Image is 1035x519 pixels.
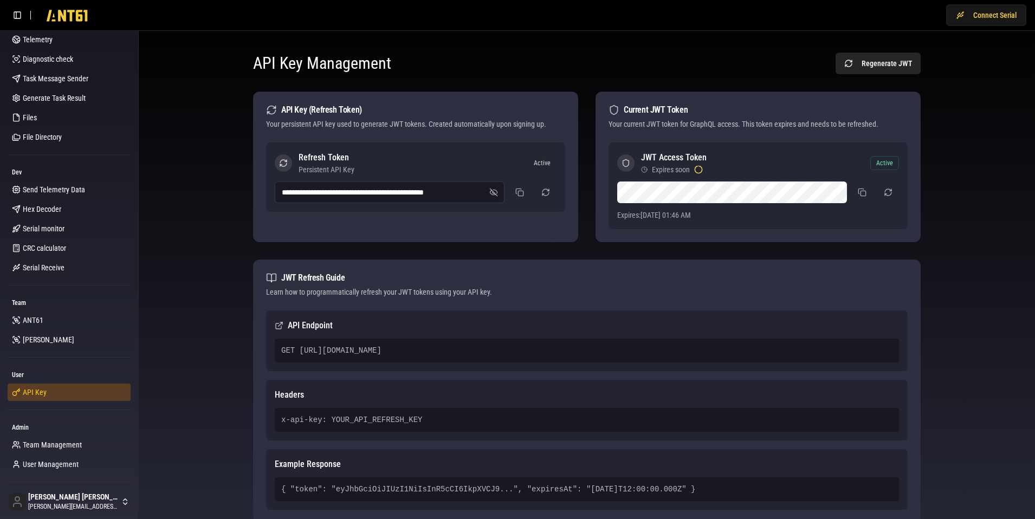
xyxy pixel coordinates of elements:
[23,315,43,326] span: ANT61
[275,388,899,401] h3: Headers
[609,105,908,115] div: Current JWT Token
[23,439,82,450] span: Team Management
[23,184,85,195] span: Send Telemetry Data
[23,54,73,64] span: Diagnostic check
[23,387,47,398] span: API Key
[266,105,565,115] div: API Key (Refresh Token)
[8,312,131,329] a: ANT61
[641,151,707,164] h3: JWT Access Token
[275,458,899,471] h3: Example Response
[23,112,37,123] span: Files
[266,287,908,297] div: Learn how to programmatically refresh your JWT tokens using your API key.
[8,89,131,107] a: Generate Task Result
[609,119,908,129] div: Your current JWT token for GraphQL access. This token expires and needs to be refreshed.
[23,459,79,470] span: User Management
[23,334,74,345] span: [PERSON_NAME]
[8,384,131,401] a: API Key
[617,210,899,220] div: Expires: [DATE] 01:46 AM
[275,319,899,332] h3: API Endpoint
[8,220,131,237] a: Serial monitor
[23,73,88,84] span: Task Message Sender
[23,223,64,234] span: Serial monitor
[8,109,131,126] a: Files
[28,492,119,502] span: [PERSON_NAME] [PERSON_NAME]
[299,164,354,175] span: Persistent API Key
[28,502,119,511] span: [PERSON_NAME][EMAIL_ADDRESS][DOMAIN_NAME]
[23,132,62,142] span: File Directory
[8,31,131,48] a: Telemetry
[253,54,391,73] h1: API Key Management
[946,4,1026,26] button: Connect Serial
[275,408,899,432] div: x-api-key: YOUR_API_REFRESH_KEY
[8,164,131,181] div: Dev
[8,331,131,348] a: [PERSON_NAME]
[8,50,131,68] a: Diagnostic check
[8,436,131,453] a: Team Management
[8,419,131,436] div: Admin
[8,70,131,87] a: Task Message Sender
[299,151,354,164] h3: Refresh Token
[528,156,557,170] div: Active
[23,93,86,103] span: Generate Task Result
[266,273,908,283] div: JWT Refresh Guide
[23,204,61,215] span: Hex Decoder
[8,128,131,146] a: File Directory
[8,366,131,384] div: User
[8,200,131,218] a: Hex Decoder
[275,339,899,362] div: GET [URL][DOMAIN_NAME]
[8,259,131,276] a: Serial Receive
[870,156,899,170] div: Active
[23,262,64,273] span: Serial Receive
[266,119,565,129] div: Your persistent API key used to generate JWT tokens. Created automatically upon signing up.
[23,34,53,45] span: Telemetry
[275,477,899,501] div: { "token": "eyJhbGciOiJIUzI1NiIsInR5cCI6IkpXVCJ9...", "expiresAt": "[DATE]T12:00:00.000Z" }
[8,181,131,198] a: Send Telemetry Data
[652,164,690,175] span: Expires soon
[8,294,131,312] div: Team
[4,489,134,515] button: [PERSON_NAME] [PERSON_NAME][PERSON_NAME][EMAIL_ADDRESS][DOMAIN_NAME]
[836,53,921,74] button: Regenerate JWT
[8,239,131,257] a: CRC calculator
[8,456,131,473] a: User Management
[23,243,66,254] span: CRC calculator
